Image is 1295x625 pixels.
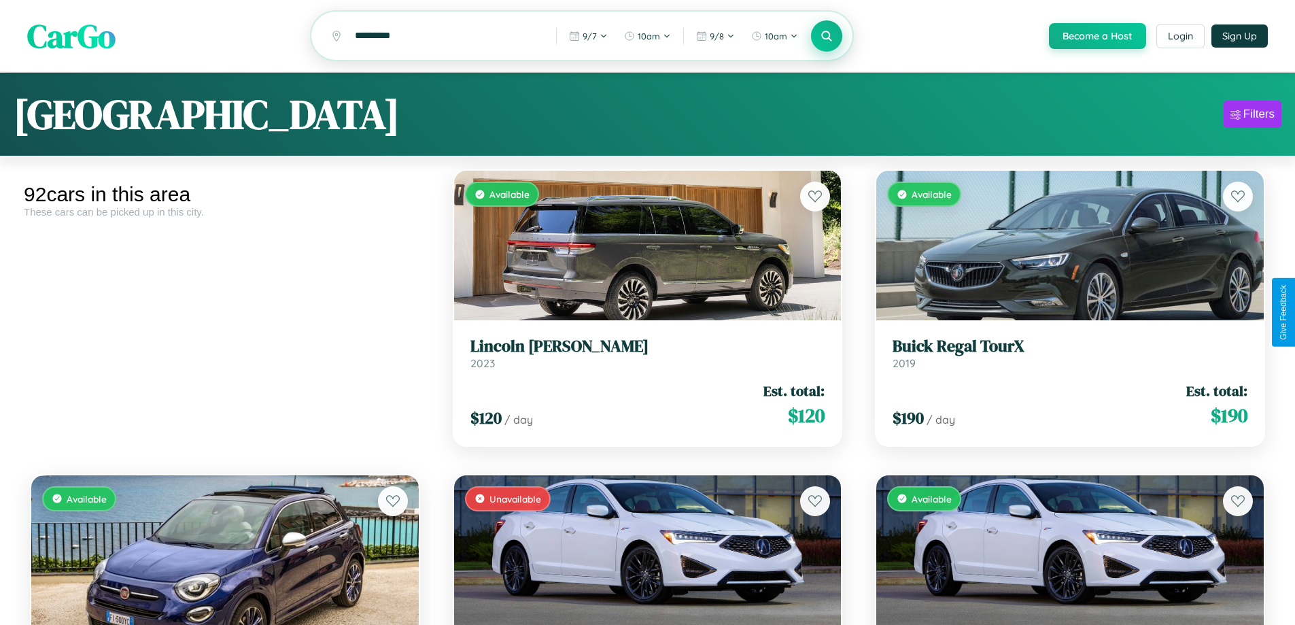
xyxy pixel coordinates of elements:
[562,25,615,47] button: 9/7
[504,413,533,426] span: / day
[1224,101,1281,128] button: Filters
[1186,381,1247,401] span: Est. total:
[689,25,742,47] button: 9/8
[638,31,660,41] span: 10am
[470,337,825,356] h3: Lincoln [PERSON_NAME]
[24,206,426,218] div: These cars can be picked up in this city.
[927,413,955,426] span: / day
[710,31,724,41] span: 9 / 8
[470,356,495,370] span: 2023
[893,407,924,429] span: $ 190
[1049,23,1146,49] button: Become a Host
[765,31,787,41] span: 10am
[1279,285,1288,340] div: Give Feedback
[1243,107,1275,121] div: Filters
[583,31,597,41] span: 9 / 7
[27,14,116,58] span: CarGo
[1211,402,1247,429] span: $ 190
[912,188,952,200] span: Available
[763,381,825,401] span: Est. total:
[912,493,952,505] span: Available
[489,493,541,505] span: Unavailable
[893,337,1247,356] h3: Buick Regal TourX
[67,493,107,505] span: Available
[1211,24,1268,48] button: Sign Up
[470,407,502,429] span: $ 120
[617,25,678,47] button: 10am
[14,86,400,142] h1: [GEOGRAPHIC_DATA]
[1156,24,1205,48] button: Login
[788,402,825,429] span: $ 120
[470,337,825,370] a: Lincoln [PERSON_NAME]2023
[744,25,805,47] button: 10am
[893,337,1247,370] a: Buick Regal TourX2019
[893,356,916,370] span: 2019
[24,183,426,206] div: 92 cars in this area
[489,188,530,200] span: Available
